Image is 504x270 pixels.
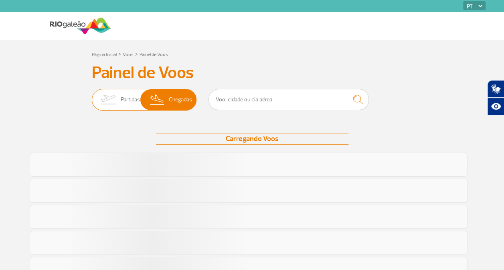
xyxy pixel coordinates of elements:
[487,80,504,115] div: Plugin de acessibilidade da Hand Talk.
[118,49,121,58] a: >
[169,89,192,110] span: Chegadas
[208,89,369,110] input: Voo, cidade ou cia aérea
[156,133,348,145] div: Carregando Voos
[95,89,121,110] img: slider-embarque
[140,52,168,58] a: Painel de Voos
[92,63,413,83] h3: Painel de Voos
[92,52,117,58] a: Página Inicial
[487,80,504,98] button: Abrir tradutor de língua de sinais.
[121,89,140,110] span: Partidas
[146,89,169,110] img: slider-desembarque
[135,49,138,58] a: >
[487,98,504,115] button: Abrir recursos assistivos.
[123,52,134,58] a: Voos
